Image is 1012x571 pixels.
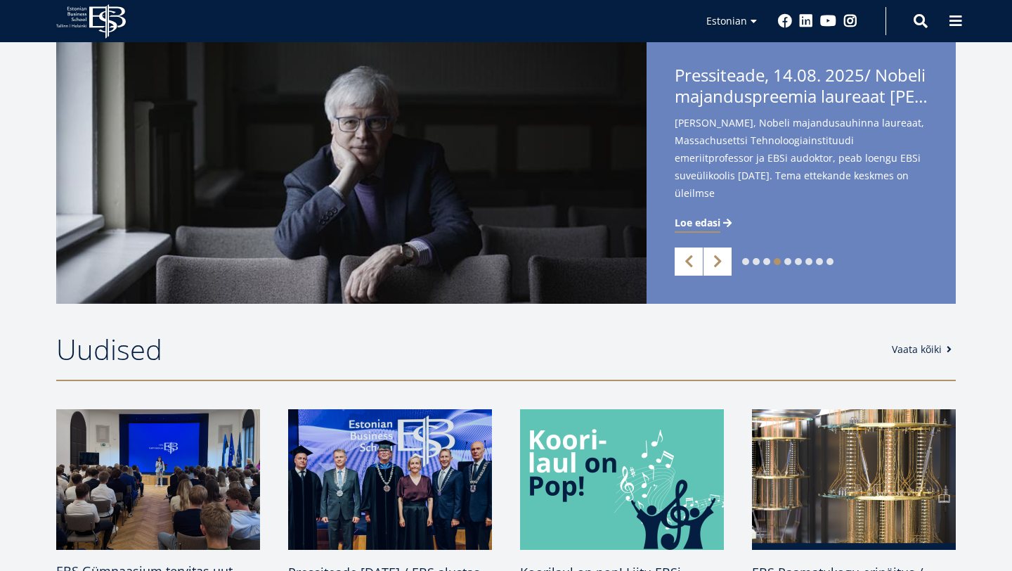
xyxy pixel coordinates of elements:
[820,14,836,28] a: Youtube
[675,114,928,224] span: [PERSON_NAME], Nobeli majandusauhinna laureaat, Massachusettsi Tehnoloogiainstituudi emeriitprofe...
[703,248,732,276] a: Next
[675,86,928,107] span: majanduspreemia laureaat [PERSON_NAME] esineb EBSi suveülikoolis
[843,14,857,28] a: Instagram
[753,258,760,265] a: 2
[675,65,928,111] span: Pressiteade, 14.08. 2025/ Nobeli
[774,258,781,265] a: 4
[805,258,812,265] a: 7
[675,216,734,230] a: Loe edasi
[795,258,802,265] a: 6
[799,14,813,28] a: Linkedin
[778,14,792,28] a: Facebook
[288,409,492,550] img: a
[520,409,724,550] img: a
[56,37,647,304] img: a
[784,258,791,265] a: 5
[51,406,266,553] img: a
[675,248,703,276] a: Previous
[763,258,770,265] a: 3
[752,409,956,550] img: a
[826,258,833,265] a: 9
[816,258,823,265] a: 8
[742,258,749,265] a: 1
[675,216,720,230] span: Loe edasi
[892,342,956,357] a: Vaata kõiki
[56,332,878,367] h2: Uudised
